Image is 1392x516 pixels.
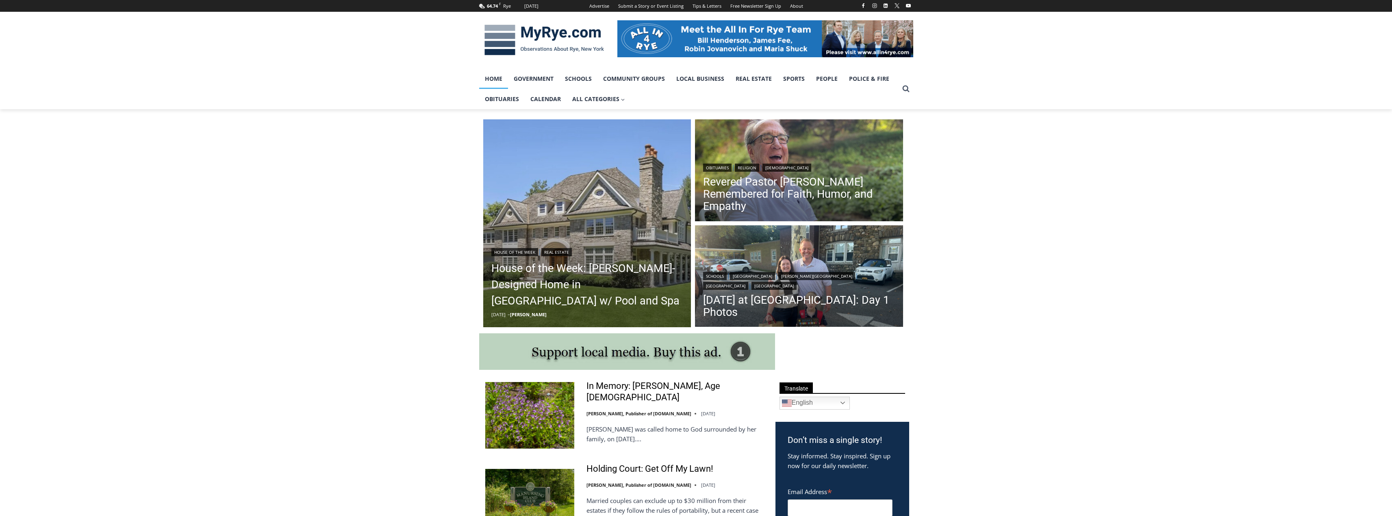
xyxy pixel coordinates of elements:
[903,1,913,11] a: YouTube
[703,294,895,318] a: [DATE] at [GEOGRAPHIC_DATA]: Day 1 Photos
[510,311,547,317] a: [PERSON_NAME]
[586,482,691,488] a: [PERSON_NAME], Publisher of [DOMAIN_NAME]
[899,82,913,96] button: View Search Form
[810,69,843,89] a: People
[586,463,713,475] a: Holding Court: Get Off My Lawn!
[762,164,811,172] a: [DEMOGRAPHIC_DATA]
[858,1,868,11] a: Facebook
[778,272,855,280] a: [PERSON_NAME][GEOGRAPHIC_DATA]
[751,282,797,290] a: [GEOGRAPHIC_DATA]
[695,225,903,329] a: Read More First Day of School at Rye City Schools: Day 1 Photos
[703,270,895,290] div: | | | |
[483,119,691,327] a: Read More House of the Week: Rich Granoff-Designed Home in Greenwich w/ Pool and Spa
[703,162,895,172] div: | |
[881,1,890,11] a: Linkedin
[485,382,574,449] img: In Memory: Adele Arrigale, Age 90
[782,398,792,408] img: en
[483,119,691,327] img: 28 Thunder Mountain Road, Greenwich
[491,248,538,256] a: House of the Week
[586,410,691,417] a: [PERSON_NAME], Publisher of [DOMAIN_NAME]
[788,434,897,447] h3: Don’t miss a single story!
[479,19,609,61] img: MyRye.com
[597,69,671,89] a: Community Groups
[780,397,850,410] a: English
[479,89,525,109] a: Obituaries
[508,311,510,317] span: –
[541,248,572,256] a: Real Estate
[508,69,559,89] a: Government
[870,1,880,11] a: Instagram
[479,69,899,110] nav: Primary Navigation
[503,2,511,10] div: Rye
[567,89,631,109] a: All Categories
[479,333,775,370] img: support local media, buy this ad
[617,20,913,57] img: All in for Rye
[524,2,539,10] div: [DATE]
[703,272,727,280] a: Schools
[703,164,732,172] a: Obituaries
[788,451,897,471] p: Stay informed. Stay inspired. Sign up now for our daily newsletter.
[671,69,730,89] a: Local Business
[780,382,813,393] span: Translate
[491,260,683,309] a: House of the Week: [PERSON_NAME]-Designed Home in [GEOGRAPHIC_DATA] w/ Pool and Spa
[695,225,903,329] img: (PHOTO: Henry arrived for his first day of Kindergarten at Midland Elementary School. He likes cu...
[559,69,597,89] a: Schools
[701,482,715,488] time: [DATE]
[701,410,715,417] time: [DATE]
[703,176,895,212] a: Revered Pastor [PERSON_NAME] Remembered for Faith, Humor, and Empathy
[695,119,903,223] a: Read More Revered Pastor Donald Poole Jr. Remembered for Faith, Humor, and Empathy
[491,246,683,256] div: |
[499,2,501,6] span: F
[586,424,765,444] p: [PERSON_NAME] was called home to God surrounded by her family, on [DATE]….
[491,311,506,317] time: [DATE]
[586,380,765,404] a: In Memory: [PERSON_NAME], Age [DEMOGRAPHIC_DATA]
[703,282,748,290] a: [GEOGRAPHIC_DATA]
[843,69,895,89] a: Police & Fire
[487,3,498,9] span: 64.74
[788,484,893,498] label: Email Address
[572,95,625,104] span: All Categories
[525,89,567,109] a: Calendar
[730,69,777,89] a: Real Estate
[730,272,775,280] a: [GEOGRAPHIC_DATA]
[479,69,508,89] a: Home
[892,1,902,11] a: X
[735,164,759,172] a: Religion
[695,119,903,223] img: Obituary - Donald Poole - 2
[777,69,810,89] a: Sports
